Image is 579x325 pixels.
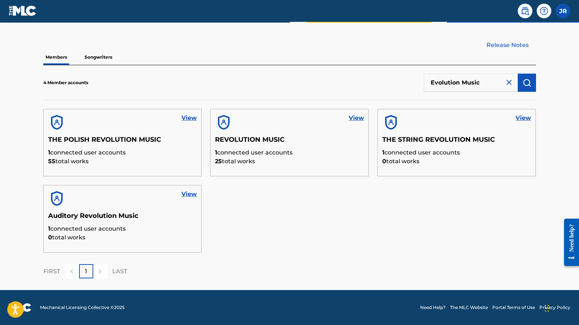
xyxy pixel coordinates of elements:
[48,148,197,157] p: connected user accounts
[48,212,197,224] h5: Auditory Revolution Music
[543,290,579,325] iframe: Chat Widget
[48,149,50,156] span: 1
[48,190,66,207] img: account
[48,224,197,233] p: connected user accounts
[9,5,37,16] img: MLC Logo
[40,304,125,311] span: Mechanical Licensing Collective © 2025
[420,304,446,311] a: Need Help?
[215,114,232,131] img: account
[382,136,531,148] h5: THE STRING REVOLUTION MUSIC
[559,213,579,271] iframe: Resource Center
[215,157,364,166] p: total works
[556,4,570,18] div: User Menu
[450,304,488,311] a: The MLC Website
[48,158,55,165] span: 55
[486,41,536,50] a: Release Notes
[518,4,532,18] a: Public Search
[521,7,529,15] img: search
[382,157,531,166] p: total works
[540,7,548,15] img: help
[424,74,518,92] input: Search Members
[215,158,222,165] span: 25
[382,148,531,157] p: connected user accounts
[523,78,531,87] img: Search Works
[382,149,384,156] span: 1
[43,267,60,276] p: FIRST
[48,136,197,148] h5: THE POLISH REVOLUTION MUSIC
[9,303,31,312] img: logo
[48,157,197,166] p: total works
[382,114,400,131] img: account
[43,50,69,65] p: Members
[112,267,127,276] p: LAST
[215,136,364,148] h5: REVOLUTION MUSIC
[539,304,570,311] a: Privacy Policy
[215,149,217,156] span: 1
[181,190,197,199] a: View
[82,50,114,65] p: Songwriters
[537,4,551,18] div: Help
[545,297,549,319] div: Drag
[215,148,364,157] p: connected user accounts
[349,114,364,122] a: View
[48,225,50,232] span: 1
[43,79,88,86] p: 4 Member accounts
[516,114,531,122] a: View
[492,304,535,311] a: Portal Terms of Use
[48,233,197,242] p: total works
[48,114,66,131] img: account
[48,234,52,241] span: 0
[505,78,513,87] img: close
[85,267,87,276] p: 1
[181,114,197,122] a: View
[382,158,386,165] span: 0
